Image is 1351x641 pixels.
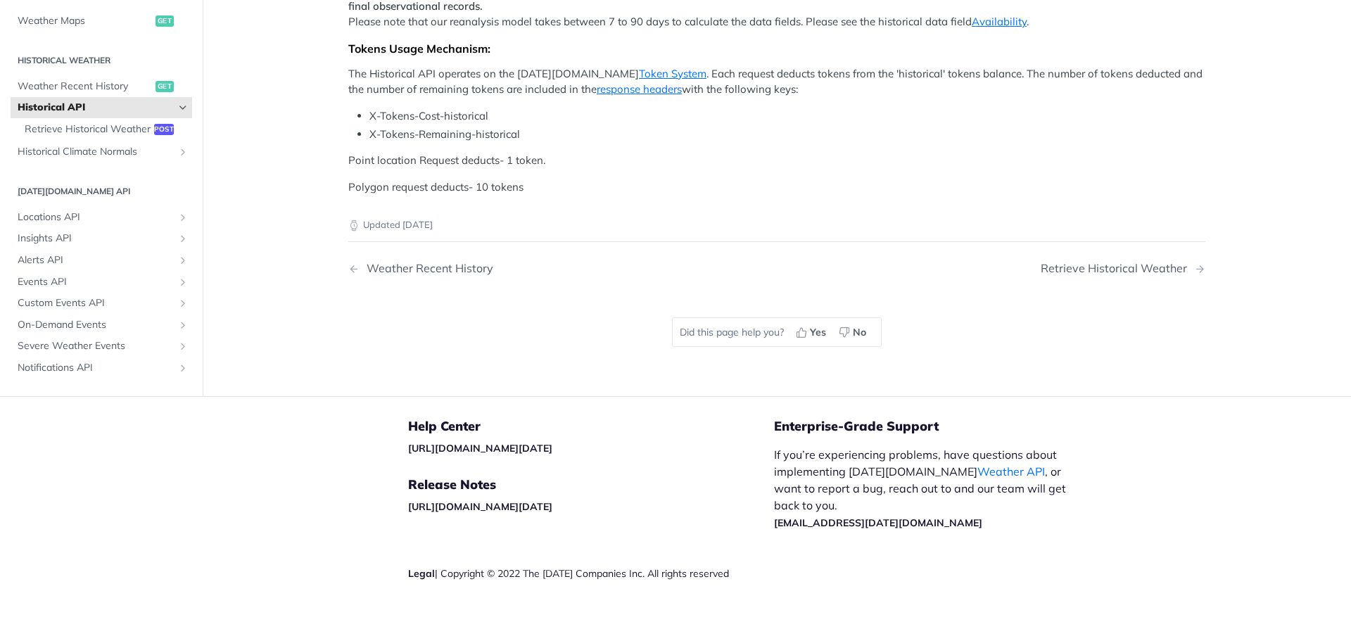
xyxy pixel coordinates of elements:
h2: [DATE][DOMAIN_NAME] API [11,185,192,198]
button: Show subpages for On-Demand Events [177,319,189,331]
a: Next Page: Retrieve Historical Weather [1041,262,1205,275]
a: Legal [408,567,435,580]
span: post [154,124,174,135]
a: Alerts APIShow subpages for Alerts API [11,250,192,271]
h2: Historical Weather [11,54,192,67]
button: Show subpages for Alerts API [177,255,189,266]
a: Previous Page: Weather Recent History [348,262,716,275]
span: Historical Climate Normals [18,145,174,159]
a: [URL][DOMAIN_NAME][DATE] [408,500,552,513]
span: Historical API [18,101,174,115]
button: Hide subpages for Historical API [177,102,189,113]
span: Custom Events API [18,296,174,310]
a: Historical Climate NormalsShow subpages for Historical Climate Normals [11,141,192,163]
div: Retrieve Historical Weather [1041,262,1194,275]
button: Show subpages for Custom Events API [177,298,189,309]
span: Retrieve Historical Weather [25,122,151,137]
button: Show subpages for Severe Weather Events [177,341,189,353]
a: Custom Events APIShow subpages for Custom Events API [11,293,192,314]
a: Locations APIShow subpages for Locations API [11,207,192,228]
span: get [156,15,174,27]
button: Show subpages for Locations API [177,212,189,223]
li: X-Tokens-Cost-historical [369,108,1205,125]
a: [EMAIL_ADDRESS][DATE][DOMAIN_NAME] [774,516,982,529]
span: Weather Recent History [18,80,152,94]
a: Weather API [977,464,1045,478]
button: Show subpages for Notifications API [177,362,189,374]
a: On-Demand EventsShow subpages for On-Demand Events [11,315,192,336]
nav: Pagination Controls [348,248,1205,289]
a: Weather Mapsget [11,11,192,32]
button: Show subpages for Insights API [177,234,189,245]
span: Notifications API [18,361,174,375]
h5: Help Center [408,418,774,435]
span: On-Demand Events [18,318,174,332]
a: response headers [597,82,682,96]
h5: Enterprise-Grade Support [774,418,1103,435]
div: | Copyright © 2022 The [DATE] Companies Inc. All rights reserved [408,566,774,580]
span: Severe Weather Events [18,340,174,354]
button: No [834,322,874,343]
a: Severe Weather EventsShow subpages for Severe Weather Events [11,336,192,357]
p: Updated [DATE] [348,218,1205,232]
p: The Historical API operates on the [DATE][DOMAIN_NAME] . Each request deducts tokens from the 'hi... [348,66,1205,98]
a: Availability [972,15,1027,28]
a: Historical APIHide subpages for Historical API [11,97,192,118]
span: Locations API [18,210,174,224]
div: Tokens Usage Mechanism: [348,42,1205,56]
button: Show subpages for Events API [177,277,189,288]
span: get [156,81,174,92]
a: Token System [639,67,706,80]
button: Yes [791,322,834,343]
span: Weather Maps [18,14,152,28]
a: [URL][DOMAIN_NAME][DATE] [408,442,552,455]
div: Weather Recent History [360,262,493,275]
li: X-Tokens-Remaining-historical [369,127,1205,143]
button: Show subpages for Historical Climate Normals [177,146,189,158]
a: Retrieve Historical Weatherpost [18,119,192,140]
span: Alerts API [18,253,174,267]
a: Weather Recent Historyget [11,76,192,97]
span: No [853,325,866,340]
a: Notifications APIShow subpages for Notifications API [11,357,192,379]
a: Insights APIShow subpages for Insights API [11,229,192,250]
p: If you’re experiencing problems, have questions about implementing [DATE][DOMAIN_NAME] , or want ... [774,446,1081,531]
span: Insights API [18,232,174,246]
a: Events APIShow subpages for Events API [11,272,192,293]
h5: Release Notes [408,476,774,493]
p: Polygon request deducts- 10 tokens [348,179,1205,196]
div: Did this page help you? [672,317,882,347]
p: Point location Request deducts- 1 token. [348,153,1205,169]
span: Events API [18,275,174,289]
span: Yes [810,325,826,340]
